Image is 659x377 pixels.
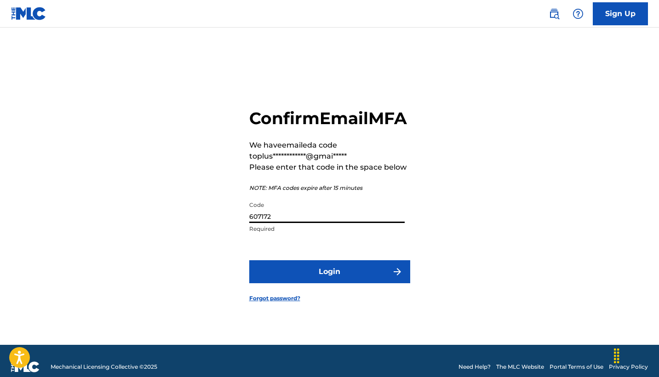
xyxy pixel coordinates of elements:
[11,7,46,20] img: MLC Logo
[458,363,491,371] a: Need Help?
[51,363,157,371] span: Mechanical Licensing Collective © 2025
[569,5,587,23] div: Help
[593,2,648,25] a: Sign Up
[609,342,624,370] div: Drag
[550,363,603,371] a: Portal Terms of Use
[249,225,405,233] p: Required
[249,184,410,192] p: NOTE: MFA codes expire after 15 minutes
[609,363,648,371] a: Privacy Policy
[11,361,40,372] img: logo
[613,333,659,377] iframe: Chat Widget
[496,363,544,371] a: The MLC Website
[249,162,410,173] p: Please enter that code in the space below
[249,108,410,129] h2: Confirm Email MFA
[249,294,300,303] a: Forgot password?
[545,5,563,23] a: Public Search
[573,8,584,19] img: help
[249,260,410,283] button: Login
[549,8,560,19] img: search
[392,266,403,277] img: f7272a7cc735f4ea7f67.svg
